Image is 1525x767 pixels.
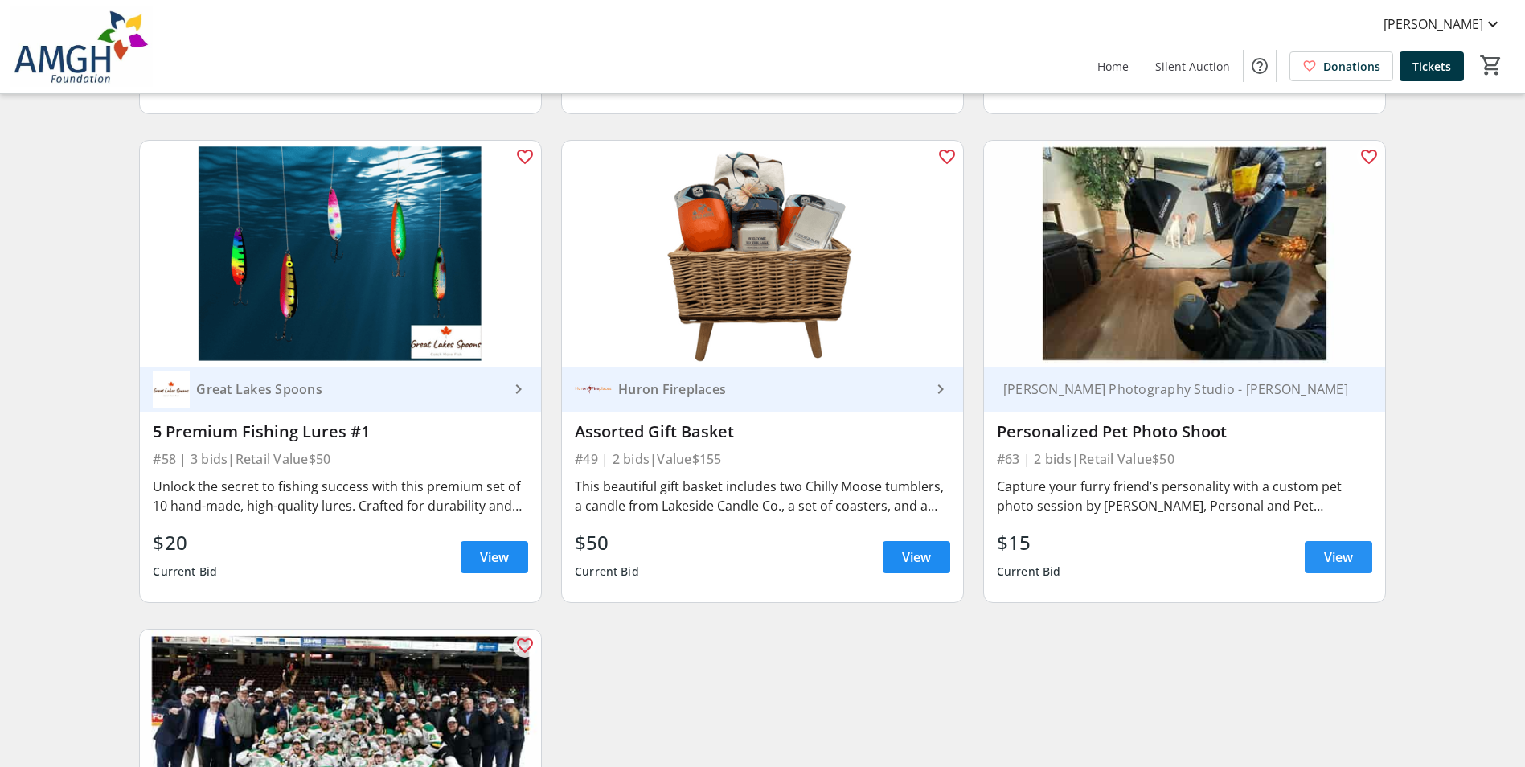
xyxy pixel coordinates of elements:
[562,367,963,412] a: Huron FireplacesHuron Fireplaces
[575,557,639,586] div: Current Bid
[997,448,1372,470] div: #63 | 2 bids | Retail Value $50
[575,371,612,408] img: Huron Fireplaces
[509,379,528,399] mat-icon: keyboard_arrow_right
[1477,51,1506,80] button: Cart
[575,448,950,470] div: #49 | 2 bids | Value $155
[515,636,535,655] mat-icon: favorite_outline
[1323,58,1380,75] span: Donations
[153,371,190,408] img: Great Lakes Spoons
[1371,11,1515,37] button: [PERSON_NAME]
[153,528,217,557] div: $20
[153,477,528,515] div: Unlock the secret to fishing success with this premium set of 10 hand-made, high-quality lures. C...
[1244,50,1276,82] button: Help
[997,528,1061,557] div: $15
[1324,548,1353,567] span: View
[480,548,509,567] span: View
[997,557,1061,586] div: Current Bid
[461,541,528,573] a: View
[1305,541,1372,573] a: View
[575,477,950,515] div: This beautiful gift basket includes two Chilly Moose tumblers, a candle from Lakeside Candle Co.,...
[1400,51,1464,81] a: Tickets
[931,379,950,399] mat-icon: keyboard_arrow_right
[997,477,1372,515] div: Capture your furry friend’s personality with a custom pet photo session by [PERSON_NAME], Persona...
[1097,58,1129,75] span: Home
[153,422,528,441] div: 5 Premium Fishing Lures #1
[575,422,950,441] div: Assorted Gift Basket
[1084,51,1142,81] a: Home
[984,141,1385,367] img: Personalized Pet Photo Shoot
[1359,147,1379,166] mat-icon: favorite_outline
[140,141,541,367] img: 5 Premium Fishing Lures #1
[515,147,535,166] mat-icon: favorite_outline
[997,381,1353,397] div: [PERSON_NAME] Photography Studio - [PERSON_NAME]
[10,6,153,87] img: Alexandra Marine & General Hospital Foundation's Logo
[997,422,1372,441] div: Personalized Pet Photo Shoot
[575,528,639,557] div: $50
[883,541,950,573] a: View
[1384,14,1483,34] span: [PERSON_NAME]
[1412,58,1451,75] span: Tickets
[153,557,217,586] div: Current Bid
[937,147,957,166] mat-icon: favorite_outline
[1289,51,1393,81] a: Donations
[1142,51,1243,81] a: Silent Auction
[140,367,541,412] a: Great Lakes SpoonsGreat Lakes Spoons
[190,381,509,397] div: Great Lakes Spoons
[153,448,528,470] div: #58 | 3 bids | Retail Value $50
[612,381,931,397] div: Huron Fireplaces
[902,548,931,567] span: View
[1155,58,1230,75] span: Silent Auction
[562,141,963,367] img: Assorted Gift Basket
